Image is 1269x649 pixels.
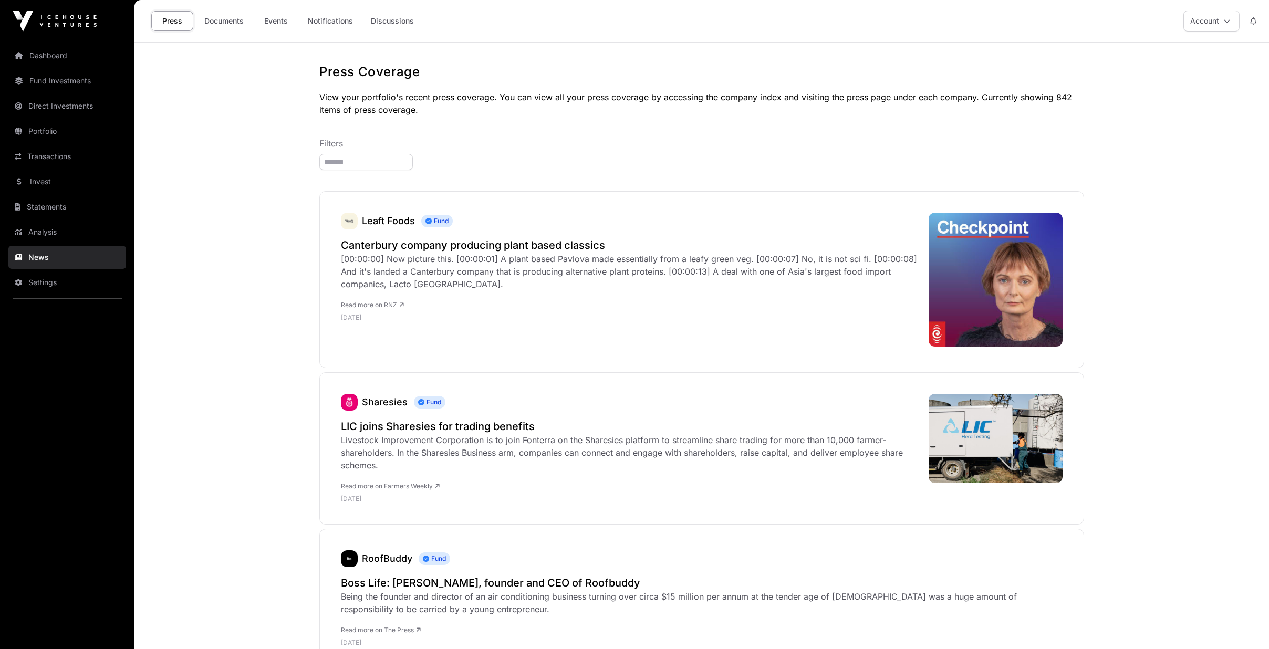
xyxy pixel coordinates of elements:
div: [00:00:00] Now picture this. [00:00:01] A plant based Pavlova made essentially from a leafy green... [341,253,918,290]
p: [DATE] [341,313,918,322]
a: Read more on Farmers Weekly [341,482,440,490]
a: Leaft Foods [341,213,358,229]
a: Read more on The Press [341,626,421,634]
iframe: Chat Widget [1216,599,1269,649]
a: Analysis [8,221,126,244]
a: Notifications [301,11,360,31]
a: Transactions [8,145,126,168]
p: [DATE] [341,638,1063,647]
a: Documents [197,11,251,31]
p: View your portfolio's recent press coverage. You can view all your press coverage by accessing th... [319,91,1084,116]
a: Discussions [364,11,421,31]
a: Read more on RNZ [341,301,404,309]
img: Icehouse Ventures Logo [13,11,97,32]
div: Being the founder and director of an air conditioning business turning over circa $15 million per... [341,590,1063,615]
p: Filters [319,137,1084,150]
a: Events [255,11,297,31]
a: Press [151,11,193,31]
a: Leaft Foods [362,215,415,226]
a: LIC joins Sharesies for trading benefits [341,419,918,434]
span: Fund [414,396,445,409]
a: Settings [8,271,126,294]
img: 484176776_1035568341937315_8710553082385032245_n-768x512.jpg [929,394,1063,483]
a: Fund Investments [8,69,126,92]
a: Statements [8,195,126,218]
a: News [8,246,126,269]
p: [DATE] [341,495,918,503]
a: Direct Investments [8,95,126,118]
a: RoofBuddy [341,550,358,567]
a: Portfolio [8,120,126,143]
img: roofbuddy409.png [341,550,358,567]
div: Livestock Improvement Corporation is to join Fonterra on the Sharesies platform to streamline sha... [341,434,918,472]
img: sharesies_logo.jpeg [341,394,358,411]
a: Canterbury company producing plant based classics [341,238,918,253]
h1: Press Coverage [319,64,1084,80]
span: Fund [421,215,453,227]
img: leaft_foods_logo.jpeg [341,213,358,229]
a: Boss Life: [PERSON_NAME], founder and CEO of Roofbuddy [341,575,1063,590]
a: Invest [8,170,126,193]
a: Sharesies [362,396,408,407]
a: RoofBuddy [362,553,412,564]
button: Account [1183,11,1240,32]
span: Fund [419,552,450,565]
img: 4LGF99X_checkpoint_external_cover_png.jpeg [929,213,1063,347]
a: Sharesies [341,394,358,411]
a: Dashboard [8,44,126,67]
